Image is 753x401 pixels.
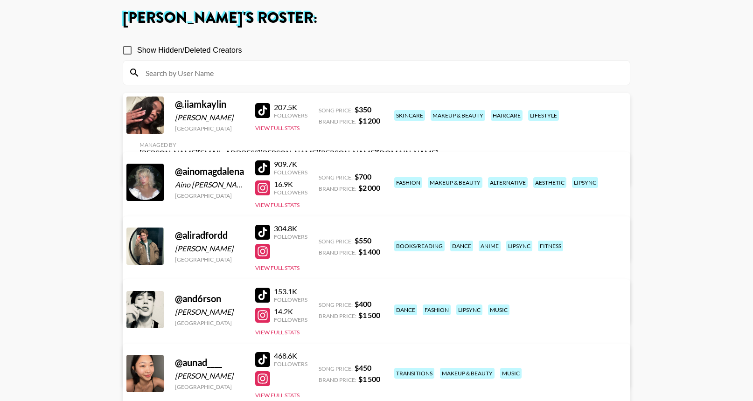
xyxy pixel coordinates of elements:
strong: $ 1 400 [358,247,380,256]
div: [PERSON_NAME] [175,244,244,253]
div: [GEOGRAPHIC_DATA] [175,319,244,326]
div: lipsync [572,177,598,188]
div: Managed By [139,141,438,148]
div: [GEOGRAPHIC_DATA] [175,192,244,199]
div: alternative [488,177,528,188]
span: Brand Price: [319,249,356,256]
div: dance [450,241,473,251]
div: Followers [274,316,307,323]
span: Brand Price: [319,118,356,125]
strong: $ 1 500 [358,374,380,383]
button: View Full Stats [255,264,300,271]
div: haircare [491,110,523,121]
span: Brand Price: [319,376,356,383]
div: @ and6rson [175,293,244,304]
div: Followers [274,169,307,176]
div: lipsync [456,304,482,315]
div: skincare [394,110,425,121]
div: fashion [394,177,422,188]
div: 909.7K [274,159,307,169]
span: Brand Price: [319,312,356,319]
div: music [488,304,509,315]
strong: $ 400 [355,299,371,308]
div: 468.6K [274,351,307,360]
button: View Full Stats [255,329,300,336]
div: 16.9K [274,180,307,189]
div: [PERSON_NAME] [175,113,244,122]
h1: [PERSON_NAME] 's Roster: [123,11,630,26]
button: View Full Stats [255,201,300,208]
div: 304.8K [274,224,307,233]
span: Brand Price: [319,185,356,192]
span: Song Price: [319,174,353,181]
div: [GEOGRAPHIC_DATA] [175,383,244,390]
div: aesthetic [533,177,566,188]
div: Aino [PERSON_NAME] [PERSON_NAME] Harakka [175,180,244,189]
div: 207.5K [274,103,307,112]
span: Song Price: [319,238,353,245]
div: [PERSON_NAME][EMAIL_ADDRESS][PERSON_NAME][PERSON_NAME][DOMAIN_NAME] [139,148,438,158]
strong: $ 350 [355,105,371,114]
div: @ .iiamkaylin [175,98,244,110]
div: music [500,368,522,379]
div: makeup & beauty [440,368,495,379]
strong: $ 1 500 [358,311,380,319]
div: 14.2K [274,307,307,316]
span: Show Hidden/Deleted Creators [137,45,242,56]
div: makeup & beauty [431,110,485,121]
div: [GEOGRAPHIC_DATA] [175,125,244,132]
div: @ ainomagdalena [175,166,244,177]
div: Followers [274,112,307,119]
div: fitness [538,241,563,251]
div: lipsync [506,241,532,251]
div: Followers [274,233,307,240]
span: Song Price: [319,365,353,372]
div: books/reading [394,241,445,251]
button: View Full Stats [255,124,300,131]
span: Song Price: [319,107,353,114]
div: makeup & beauty [428,177,482,188]
div: Followers [274,296,307,303]
div: [GEOGRAPHIC_DATA] [175,256,244,263]
strong: $ 450 [355,363,371,372]
input: Search by User Name [140,65,624,80]
div: lifestyle [528,110,559,121]
button: View Full Stats [255,392,300,399]
div: @ aunad____ [175,357,244,368]
strong: $ 550 [355,236,371,245]
div: transitions [394,368,434,379]
div: [PERSON_NAME] [175,371,244,380]
div: Followers [274,189,307,196]
div: anime [479,241,501,251]
strong: $ 1 200 [358,116,380,125]
div: [PERSON_NAME] [175,307,244,317]
div: dance [394,304,417,315]
div: fashion [423,304,451,315]
div: @ aliradfordd [175,229,244,241]
div: Followers [274,360,307,367]
strong: $ 700 [355,172,371,181]
div: 153.1K [274,287,307,296]
strong: $ 2 000 [358,183,380,192]
span: Song Price: [319,301,353,308]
